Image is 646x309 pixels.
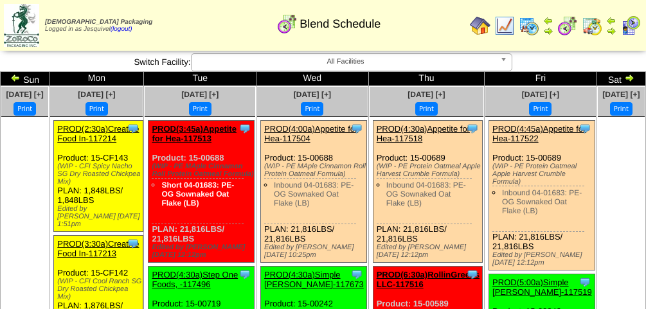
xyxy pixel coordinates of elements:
[582,15,602,36] img: calendarinout.gif
[529,102,552,116] button: Print
[301,102,323,116] button: Print
[78,90,115,99] a: [DATE] [+]
[543,15,553,26] img: arrowleft.gif
[54,121,143,232] div: Product: 15-CF143 PLAN: 1,848LBS / 1,848LBS
[189,102,211,116] button: Print
[127,237,139,250] img: Tooltip
[377,243,482,259] div: Edited by [PERSON_NAME] [DATE] 12:12pm
[152,270,238,289] a: PROD(4:30a)Step One Foods, -117496
[1,72,49,86] td: Sun
[377,163,482,178] div: (WIP - PE Protein Oatmeal Apple Harvest Crumble Formula)
[492,251,595,267] div: Edited by [PERSON_NAME] [DATE] 12:12pm
[489,121,595,270] div: Product: 15-00689 PLAN: 21,816LBS / 21,816LBS
[181,90,219,99] a: [DATE] [+]
[606,26,616,36] img: arrowright.gif
[264,163,366,178] div: (WIP - PE MAple Cinnamon Roll Protein Oatmeal Formula)
[350,268,363,281] img: Tooltip
[10,73,21,83] img: arrowleft.gif
[261,121,367,263] div: Product: 15-00688 PLAN: 21,816LBS / 21,816LBS
[45,19,152,26] span: [DEMOGRAPHIC_DATA] Packaging
[373,121,482,263] div: Product: 15-00689 PLAN: 21,816LBS / 21,816LBS
[602,90,640,99] a: [DATE] [+]
[492,124,586,143] a: PROD(4:45a)Appetite for Hea-117522
[57,239,139,258] a: PROD(3:30a)Creative Food In-117213
[294,90,331,99] a: [DATE] [+]
[579,122,591,135] img: Tooltip
[264,243,366,259] div: Edited by [PERSON_NAME] [DATE] 10:25pm
[277,13,298,34] img: calendarblend.gif
[557,15,578,36] img: calendarblend.gif
[49,72,144,86] td: Mon
[4,4,39,47] img: zoroco-logo-small.webp
[350,122,363,135] img: Tooltip
[368,72,484,86] td: Thu
[127,122,139,135] img: Tooltip
[264,270,364,289] a: PROD(4:30a)Simple [PERSON_NAME]-117673
[111,26,132,33] a: (logout)
[502,188,582,215] a: Inbound 04-01683: PE-OG Sownaked Oat Flake (LB)
[57,124,139,143] a: PROD(2:30a)Creative Food In-117214
[492,278,592,297] a: PROD(5:00a)Simple [PERSON_NAME]-117519
[264,124,357,143] a: PROD(4:00a)Appetite for Hea-117504
[377,124,470,143] a: PROD(4:30a)Appetite for Hea-117518
[579,276,591,288] img: Tooltip
[152,124,236,143] a: PROD(3:45a)Appetite for Hea-117513
[606,15,616,26] img: arrowleft.gif
[152,163,254,178] div: (WIP - PE MAple Cinnamon Roll Protein Oatmeal Formula)
[415,102,438,116] button: Print
[485,72,597,86] td: Fri
[45,19,152,33] span: Logged in as Jesquivel
[144,72,256,86] td: Tue
[238,122,251,135] img: Tooltip
[197,54,495,69] span: All Facilities
[152,243,254,259] div: Edited by [PERSON_NAME] [DATE] 12:12pm
[522,90,559,99] a: [DATE] [+]
[274,181,354,207] a: Inbound 04-01683: PE-OG Sownaked Oat Flake (LB)
[620,15,641,36] img: calendarcustomer.gif
[408,90,445,99] a: [DATE] [+]
[377,270,480,289] a: PROD(6:30a)RollinGreens LLC-117516
[85,102,108,116] button: Print
[256,72,369,86] td: Wed
[466,268,479,281] img: Tooltip
[597,72,645,86] td: Sat
[519,15,539,36] img: calendarprod.gif
[386,181,466,207] a: Inbound 04-01683: PE-OG Sownaked Oat Flake (LB)
[161,181,234,207] a: Short 04-01683: PE-OG Sownaked Oat Flake (LB)
[610,102,633,116] button: Print
[57,163,142,186] div: (WIP - CFI Spicy Nacho SG Dry Roasted Chickpea Mix)
[57,278,142,301] div: (WIP - CFI Cool Ranch SG Dry Roasted Chickpea Mix)
[57,205,142,228] div: Edited by [PERSON_NAME] [DATE] 1:51pm
[238,268,251,281] img: Tooltip
[13,102,36,116] button: Print
[6,90,44,99] a: [DATE] [+]
[624,73,634,83] img: arrowright.gif
[148,121,255,263] div: Product: 15-00688 PLAN: 21,816LBS / 21,816LBS
[543,26,553,36] img: arrowright.gif
[300,17,381,31] span: Blend Schedule
[466,122,479,135] img: Tooltip
[492,163,595,186] div: (WIP - PE Protein Oatmeal Apple Harvest Crumble Formula)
